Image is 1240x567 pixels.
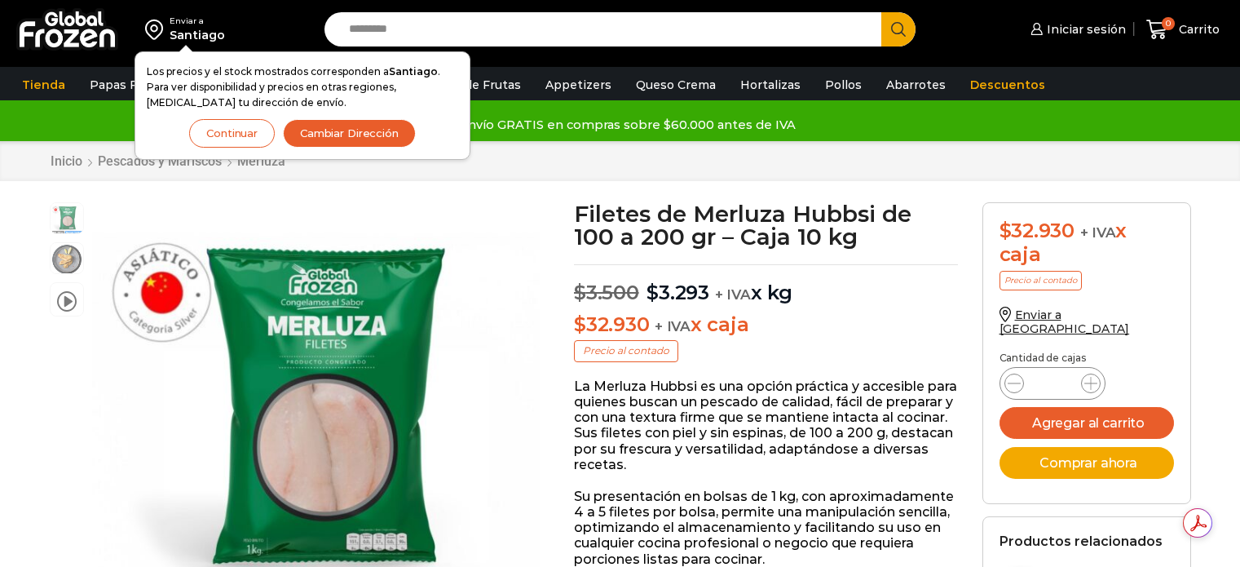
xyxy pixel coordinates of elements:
h2: Productos relacionados [1000,534,1163,549]
a: Pulpa de Frutas [419,69,529,100]
span: plato-merluza [51,243,83,276]
button: Comprar ahora [1000,447,1174,479]
button: Cambiar Dirección [283,119,416,148]
h1: Filetes de Merluza Hubbsi de 100 a 200 gr – Caja 10 kg [574,202,958,248]
strong: Santiago [389,65,438,78]
p: La Merluza Hubbsi es una opción práctica y accesible para quienes buscan un pescado de calidad, f... [574,379,958,472]
span: Carrito [1175,21,1220,38]
a: Enviar a [GEOGRAPHIC_DATA] [1000,308,1130,336]
span: filete de merluza [51,203,83,236]
a: Iniciar sesión [1026,13,1126,46]
bdi: 3.293 [646,281,709,304]
p: x kg [574,264,958,305]
p: Su presentación en bolsas de 1 kg, con aproximadamente 4 a 5 filetes por bolsa, permite una manip... [574,489,958,567]
a: Merluza [236,153,286,169]
div: Santiago [170,27,225,43]
p: Los precios y el stock mostrados corresponden a . Para ver disponibilidad y precios en otras regi... [147,64,458,111]
a: Tienda [14,69,73,100]
a: Pescados y Mariscos [97,153,223,169]
p: x caja [574,313,958,337]
bdi: 3.500 [574,281,639,304]
span: $ [574,312,586,336]
a: Queso Crema [628,69,724,100]
bdi: 32.930 [1000,219,1075,242]
span: $ [646,281,659,304]
div: x caja [1000,219,1174,267]
a: 0 Carrito [1142,11,1224,49]
p: Precio al contado [1000,271,1082,290]
bdi: 32.930 [574,312,649,336]
a: Papas Fritas [82,69,172,100]
button: Search button [881,12,916,47]
span: Iniciar sesión [1043,21,1126,38]
a: Descuentos [962,69,1053,100]
img: address-field-icon.svg [145,16,170,43]
a: Inicio [50,153,83,169]
nav: Breadcrumb [50,153,286,169]
a: Pollos [817,69,870,100]
span: + IVA [715,286,751,303]
a: Hortalizas [732,69,809,100]
a: Appetizers [537,69,620,100]
div: Enviar a [170,16,225,27]
span: 0 [1162,17,1175,30]
span: $ [1000,219,1012,242]
span: + IVA [1080,224,1116,241]
input: Product quantity [1037,372,1068,395]
p: Precio al contado [574,340,678,361]
p: Cantidad de cajas [1000,352,1174,364]
a: Abarrotes [878,69,954,100]
button: Agregar al carrito [1000,407,1174,439]
button: Continuar [189,119,275,148]
span: $ [574,281,586,304]
span: + IVA [655,318,691,334]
